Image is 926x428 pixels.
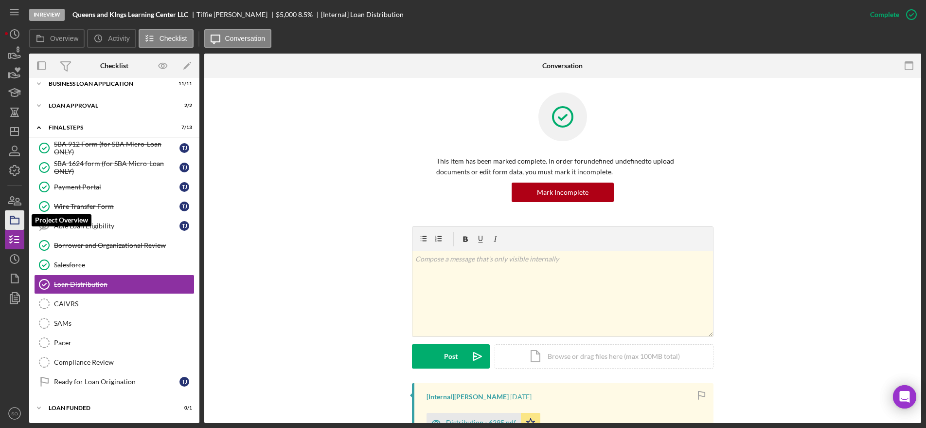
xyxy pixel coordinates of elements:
a: Compliance Review [34,353,195,372]
button: Overview [29,29,85,48]
div: CAIVRS [54,300,194,308]
a: Borrower and Organizational Review [34,236,195,255]
div: T J [179,377,189,387]
div: 0 / 1 [175,405,192,411]
a: Wire Transfer FormTJ [34,197,195,216]
div: 7 / 13 [175,125,192,130]
div: Checklist [100,62,128,70]
div: Loan Approval [49,103,168,109]
a: Ready for Loan OriginationTJ [34,372,195,391]
div: T J [179,202,189,211]
a: Payment PortalTJ [34,177,195,197]
div: Complete [870,5,899,24]
div: Open Intercom Messenger [893,385,916,409]
a: Loan Distribution [34,275,195,294]
a: SAMs [34,314,195,333]
label: Conversation [225,35,266,42]
button: SO [5,404,24,423]
button: Conversation [204,29,272,48]
div: In Review [29,9,65,21]
div: BUSINESS LOAN APPLICATION [49,81,168,87]
div: SAMs [54,319,194,327]
div: Tiffie [PERSON_NAME] [196,11,276,19]
text: SO [11,411,18,416]
a: SBA 1624 form (for SBA Micro-Loan ONLY)TJ [34,158,195,177]
time: 2025-09-24 13:35 [510,393,532,401]
div: T J [179,143,189,153]
div: [Internal] [PERSON_NAME] [427,393,509,401]
div: 11 / 11 [175,81,192,87]
label: Checklist [160,35,187,42]
label: Overview [50,35,78,42]
a: CAIVRS [34,294,195,314]
button: Activity [87,29,136,48]
div: T J [179,163,189,172]
div: 2 / 2 [175,103,192,109]
b: Queens and KIngs Learning Center LLC [72,11,188,19]
a: SBA 912 Form (for SBA Micro-Loan ONLY)TJ [34,138,195,158]
p: This item has been marked complete. In order for undefined undefined to upload documents or edit ... [436,156,689,178]
div: Mark Incomplete [537,183,588,202]
div: Post [444,344,458,369]
div: Borrower and Organizational Review [54,242,194,249]
div: T J [179,221,189,231]
a: Able Loan EligibilityTJ [34,216,195,236]
div: SBA 912 Form (for SBA Micro-Loan ONLY) [54,140,179,156]
div: Loan Distribution [54,280,194,288]
div: T J [179,182,189,192]
div: Salesforce [54,261,194,269]
div: Compliance Review [54,358,194,366]
a: Salesforce [34,255,195,275]
div: 8.5 % [298,11,313,19]
div: LOAN FUNDED [49,405,168,411]
div: SBA 1624 form (for SBA Micro-Loan ONLY) [54,160,179,175]
label: Activity [108,35,129,42]
button: Mark Incomplete [512,183,614,202]
button: Checklist [139,29,194,48]
button: Post [412,344,490,369]
div: Payment Portal [54,183,179,191]
a: Pacer [34,333,195,353]
div: Ready for Loan Origination [54,378,179,386]
div: Final Steps [49,125,168,130]
div: Wire Transfer Form [54,203,179,210]
div: Conversation [542,62,583,70]
button: Complete [860,5,921,24]
div: Distribution - 6295.pdf [446,419,516,427]
div: Able Loan Eligibility [54,222,179,230]
span: $5,000 [276,10,297,19]
div: Pacer [54,339,194,347]
div: [Internal] Loan Distribution [321,11,404,19]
